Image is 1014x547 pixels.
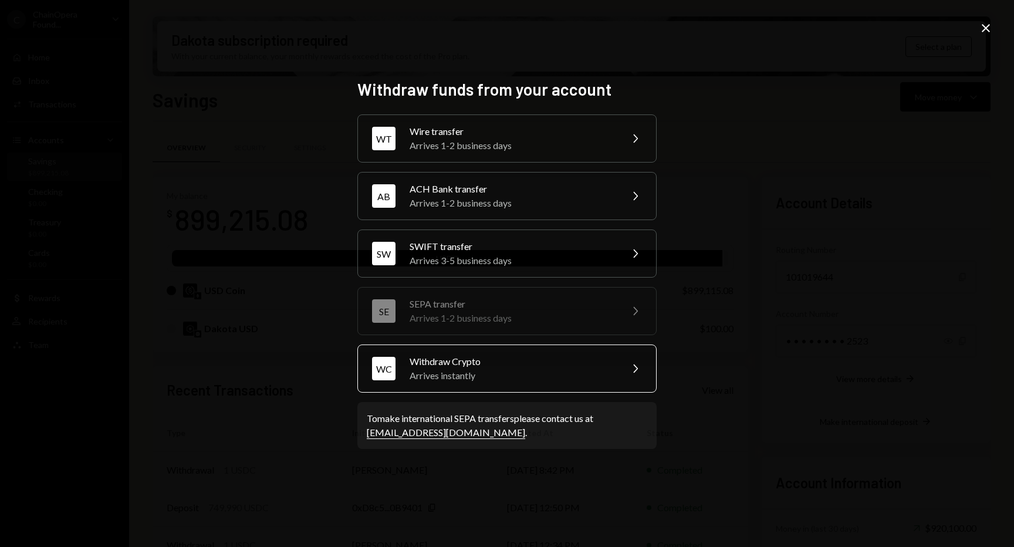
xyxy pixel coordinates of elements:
a: [EMAIL_ADDRESS][DOMAIN_NAME] [367,427,525,439]
div: ACH Bank transfer [410,182,614,196]
button: SESEPA transferArrives 1-2 business days [357,287,657,335]
div: Arrives instantly [410,369,614,383]
div: SWIFT transfer [410,239,614,254]
div: SE [372,299,396,323]
div: AB [372,184,396,208]
button: ABACH Bank transferArrives 1-2 business days [357,172,657,220]
div: To make international SEPA transfers please contact us at . [367,411,647,440]
div: Arrives 3-5 business days [410,254,614,268]
div: Wire transfer [410,124,614,139]
button: WTWire transferArrives 1-2 business days [357,114,657,163]
div: Arrives 1-2 business days [410,196,614,210]
div: SW [372,242,396,265]
div: SEPA transfer [410,297,614,311]
div: Arrives 1-2 business days [410,139,614,153]
h2: Withdraw funds from your account [357,78,657,101]
button: WCWithdraw CryptoArrives instantly [357,345,657,393]
div: Withdraw Crypto [410,354,614,369]
div: WC [372,357,396,380]
button: SWSWIFT transferArrives 3-5 business days [357,229,657,278]
div: WT [372,127,396,150]
div: Arrives 1-2 business days [410,311,614,325]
